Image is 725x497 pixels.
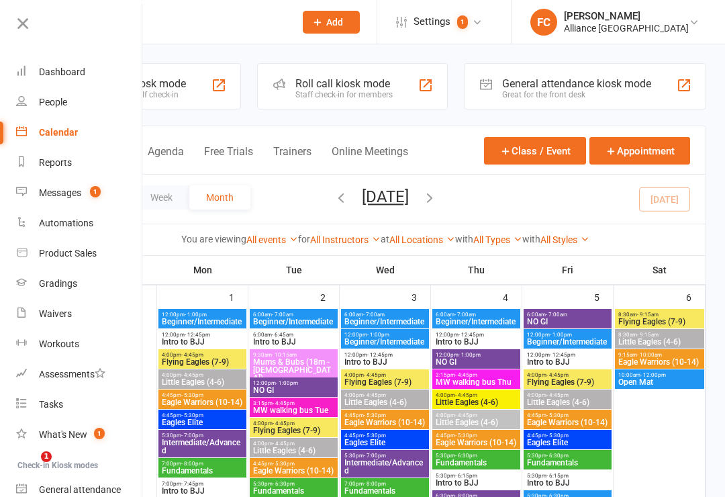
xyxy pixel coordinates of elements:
span: - 10:00am [637,352,662,358]
a: Tasks [16,390,143,420]
a: All Locations [389,234,455,245]
span: Little Eagles (4-6) [526,398,609,406]
span: Eagles Elite [526,439,609,447]
div: 3 [412,285,430,308]
span: 12:00pm [161,332,244,338]
span: - 6:15pm [455,473,477,479]
span: Eagle Warriors (10-14) [618,358,702,366]
div: FC [530,9,557,36]
span: - 6:15pm [546,473,569,479]
span: MW walking bus Tue [252,406,335,414]
span: 6:00am [252,332,335,338]
span: 12:00pm [161,312,244,318]
span: Intro to BJJ [161,487,244,495]
span: 12:00pm [344,332,426,338]
span: Fundamentals [435,459,518,467]
span: - 9:15am [637,332,659,338]
span: Beginner/Intermediate [344,318,426,326]
span: - 12:45pm [550,352,575,358]
div: 6 [686,285,705,308]
span: 6:00am [435,312,518,318]
strong: for [298,234,310,244]
span: 10:00am [618,372,702,378]
span: 4:00pm [252,420,335,426]
span: Eagle Warriors (10-14) [252,467,335,475]
a: Messages 1 [16,178,143,208]
span: - 4:45pm [455,372,477,378]
strong: You are viewing [181,234,246,244]
span: Fundamentals [526,459,609,467]
div: [PERSON_NAME] [564,10,689,22]
span: Beginner/Intermediate [435,318,518,326]
span: - 1:00pm [458,352,481,358]
span: Eagle Warriors (10-14) [344,418,426,426]
span: - 4:45pm [455,412,477,418]
span: 4:45pm [526,433,609,439]
span: Fundamentals [252,487,335,495]
span: 7:00pm [344,481,426,487]
span: 9:15am [618,352,702,358]
button: Free Trials [204,145,253,174]
span: Little Eagles (4-6) [252,447,335,455]
span: 4:45pm [435,433,518,439]
div: Product Sales [39,248,97,259]
span: Beginner/Intermediate [526,338,609,346]
span: 8:30am [618,332,702,338]
span: 6:00am [344,312,426,318]
span: 5:30pm [344,453,426,459]
th: Tue [248,256,340,284]
span: Flying Eagles (7-9) [618,318,702,326]
span: 12:00pm [526,352,609,358]
span: Flying Eagles (7-9) [344,378,426,386]
div: Tasks [39,399,63,410]
span: 4:45pm [344,433,426,439]
span: Flying Eagles (7-9) [161,358,244,366]
a: Reports [16,148,143,178]
span: Intro to BJJ [161,338,244,346]
span: Mums & Bubs (18m - [DEMOGRAPHIC_DATA]) [252,358,335,382]
span: 3:15pm [252,400,335,406]
span: Intermediate/Advanced [344,459,426,475]
span: Beginner/Intermediate [344,338,426,346]
div: Waivers [39,308,72,319]
strong: at [381,234,389,244]
span: 4:45pm [252,461,335,467]
span: 1 [457,15,468,29]
span: 4:45pm [161,412,244,418]
span: - 6:30pm [546,453,569,459]
input: Search... [79,13,285,32]
a: People [16,87,143,118]
span: 5:30pm [435,453,518,459]
span: 4:00pm [161,352,244,358]
div: Gradings [39,278,77,289]
span: - 12:00pm [640,372,666,378]
th: Mon [157,256,248,284]
span: - 4:45pm [181,372,203,378]
span: 7:00pm [161,481,244,487]
span: - 1:00pm [276,380,298,386]
span: Little Eagles (4-6) [161,378,244,386]
div: 2 [320,285,339,308]
span: Eagle Warriors (10-14) [435,439,518,447]
span: 1 [90,186,101,197]
span: Fundamentals [161,467,244,475]
span: 5:30pm [526,453,609,459]
div: 1 [229,285,248,308]
div: Roll call kiosk mode [295,77,393,90]
span: - 4:45pm [546,372,569,378]
button: Week [134,185,189,210]
span: 4:00pm [435,392,518,398]
div: 5 [594,285,613,308]
span: - 7:00am [272,312,293,318]
span: - 6:30pm [273,481,295,487]
button: [DATE] [362,187,409,206]
span: 8:30am [618,312,702,318]
span: 6:00am [526,312,609,318]
button: Month [189,185,250,210]
th: Fri [522,256,614,284]
strong: with [522,234,540,244]
span: Little Eagles (4-6) [435,418,518,426]
span: 12:00pm [344,352,426,358]
span: 5:30pm [252,481,335,487]
div: 4 [503,285,522,308]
